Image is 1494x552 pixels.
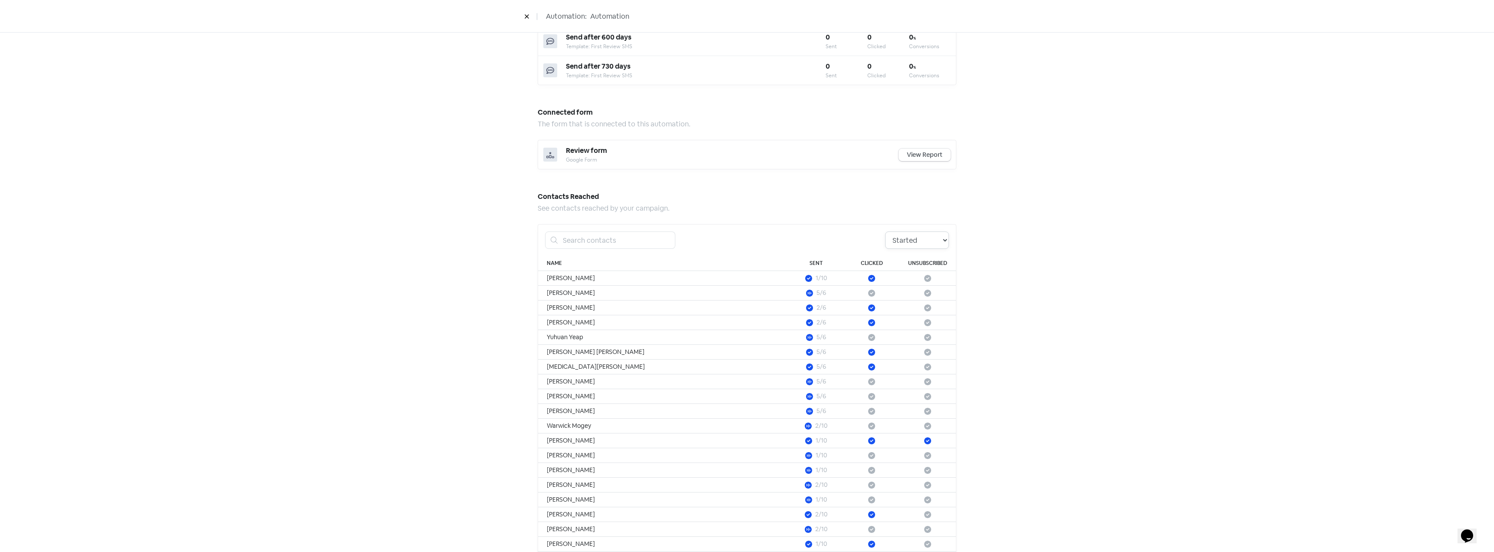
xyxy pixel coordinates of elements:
[815,421,827,430] div: 2/10
[844,256,899,271] th: Clicked
[566,33,631,42] span: Send after 600 days
[899,149,951,161] a: View Report
[816,333,826,342] div: 5/6
[867,62,872,71] b: 0
[816,539,827,549] div: 1/10
[538,330,788,345] td: Yuhuan Yeap
[816,436,827,445] div: 1/10
[538,493,788,507] td: [PERSON_NAME]
[538,404,788,419] td: [PERSON_NAME]
[538,301,788,315] td: [PERSON_NAME]
[538,119,956,129] div: The form that is connected to this automation.
[867,43,909,50] div: Clicked
[538,286,788,301] td: [PERSON_NAME]
[816,274,827,283] div: 1/10
[899,256,956,271] th: Unsubscribed
[558,231,675,249] input: Search contacts
[816,451,827,460] div: 1/10
[566,43,826,50] div: Template: First Review SMS
[816,288,826,297] div: 5/6
[826,72,867,79] div: Sent
[815,525,827,534] div: 2/10
[538,507,788,522] td: [PERSON_NAME]
[815,480,827,489] div: 2/10
[566,62,631,71] span: Send after 730 days
[566,72,826,79] div: Template: First Review SMS
[538,256,788,271] th: Name
[566,146,607,155] span: Review form
[538,433,788,448] td: [PERSON_NAME]
[816,377,826,386] div: 5/6
[815,510,827,519] div: 2/10
[909,33,916,42] b: 0
[538,360,788,374] td: [MEDICAL_DATA][PERSON_NAME]
[867,33,872,42] b: 0
[538,203,956,214] div: See contacts reached by your campaign.
[816,347,826,357] div: 5/6
[816,392,826,401] div: 5/6
[546,11,587,22] span: Automation:
[566,156,899,164] div: Google Form
[867,72,909,79] div: Clicked
[909,62,916,71] b: 0
[538,345,788,360] td: [PERSON_NAME] [PERSON_NAME]
[826,33,830,42] b: 0
[538,389,788,404] td: [PERSON_NAME]
[826,62,830,71] b: 0
[816,466,827,475] div: 1/10
[816,407,826,416] div: 5/6
[538,537,788,552] td: [PERSON_NAME]
[1458,517,1485,543] iframe: chat widget
[909,43,951,50] div: Conversions
[538,419,788,433] td: Warwick Mogey
[538,448,788,463] td: [PERSON_NAME]
[538,463,788,478] td: [PERSON_NAME]
[816,303,826,312] div: 2/6
[826,43,867,50] div: Sent
[538,478,788,493] td: [PERSON_NAME]
[538,374,788,389] td: [PERSON_NAME]
[913,36,916,40] span: %
[538,106,956,119] h5: Connected form
[538,315,788,330] td: [PERSON_NAME]
[816,362,826,371] div: 5/6
[788,256,844,271] th: Sent
[538,271,788,286] td: [PERSON_NAME]
[538,522,788,537] td: [PERSON_NAME]
[909,72,951,79] div: Conversions
[816,495,827,504] div: 1/10
[538,190,956,203] h5: Contacts Reached
[816,318,826,327] div: 2/6
[913,65,916,69] span: %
